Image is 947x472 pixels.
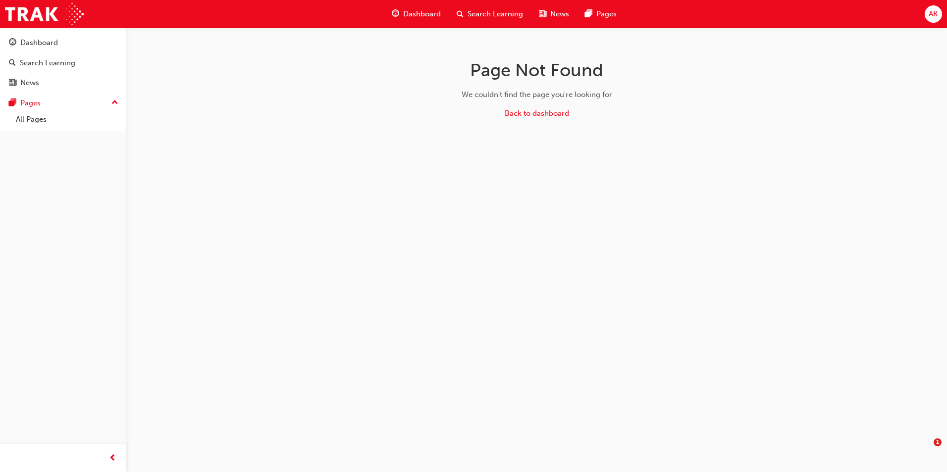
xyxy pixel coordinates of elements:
[20,77,39,89] div: News
[109,452,116,465] span: prev-icon
[550,8,569,20] span: News
[539,8,546,20] span: news-icon
[457,8,464,20] span: search-icon
[111,96,118,109] span: up-icon
[913,438,937,462] iframe: Intercom live chat
[20,37,58,48] div: Dashboard
[449,4,531,24] a: search-iconSearch Learning
[4,34,122,52] a: Dashboard
[596,8,617,20] span: Pages
[4,74,122,92] a: News
[4,94,122,112] button: Pages
[12,112,122,127] a: All Pages
[468,8,523,20] span: Search Learning
[9,59,16,68] span: search-icon
[925,5,942,23] button: AK
[9,99,16,108] span: pages-icon
[380,89,694,100] div: We couldn't find the page you're looking for
[9,79,16,88] span: news-icon
[531,4,577,24] a: news-iconNews
[380,59,694,81] h1: Page Not Found
[4,32,122,94] button: DashboardSearch LearningNews
[20,97,41,109] div: Pages
[384,4,449,24] a: guage-iconDashboard
[392,8,399,20] span: guage-icon
[505,109,569,118] a: Back to dashboard
[585,8,592,20] span: pages-icon
[9,39,16,47] span: guage-icon
[4,54,122,72] a: Search Learning
[5,3,84,25] img: Trak
[403,8,441,20] span: Dashboard
[929,8,938,20] span: AK
[20,57,75,69] div: Search Learning
[934,438,942,446] span: 1
[577,4,625,24] a: pages-iconPages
